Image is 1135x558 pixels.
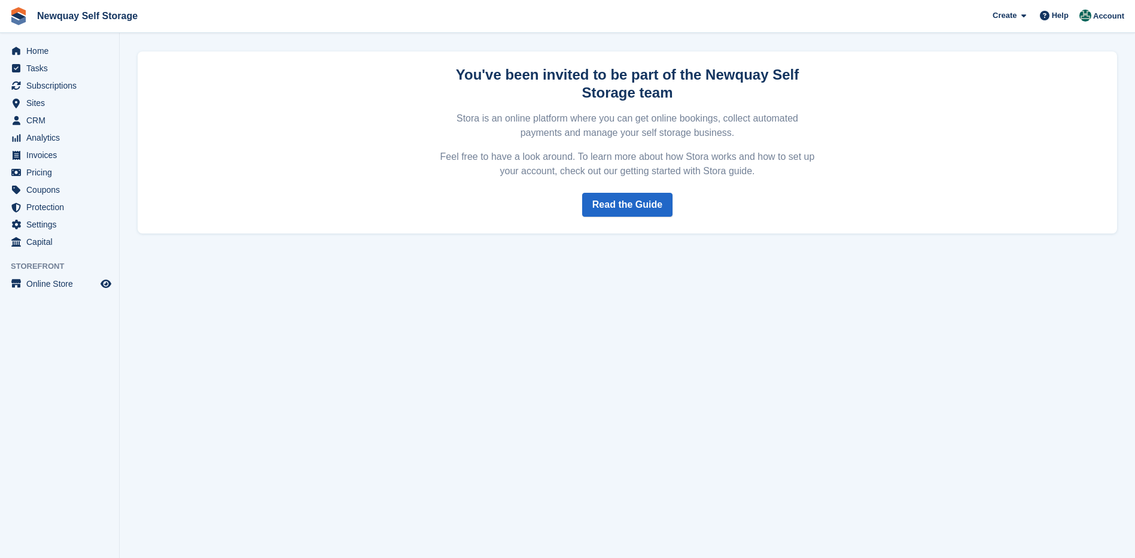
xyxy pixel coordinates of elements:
a: menu [6,199,113,216]
span: Settings [26,216,98,233]
a: menu [6,129,113,146]
span: Home [26,43,98,59]
a: Read the Guide [582,193,673,217]
a: menu [6,95,113,111]
span: Online Store [26,275,98,292]
span: Sites [26,95,98,111]
span: Analytics [26,129,98,146]
a: menu [6,112,113,129]
strong: You've been invited to be part of the Newquay Self Storage team [456,66,799,101]
a: menu [6,181,113,198]
span: Invoices [26,147,98,163]
span: Tasks [26,60,98,77]
span: Storefront [11,260,119,272]
a: menu [6,77,113,94]
a: menu [6,164,113,181]
span: Create [993,10,1017,22]
a: menu [6,275,113,292]
img: JON [1079,10,1091,22]
a: menu [6,60,113,77]
span: CRM [26,112,98,129]
span: Coupons [26,181,98,198]
span: Capital [26,233,98,250]
a: Newquay Self Storage [32,6,142,26]
a: menu [6,216,113,233]
a: menu [6,43,113,59]
span: Account [1093,10,1124,22]
p: Stora is an online platform where you can get online bookings, collect automated payments and man... [439,111,817,140]
span: Help [1052,10,1069,22]
img: stora-icon-8386f47178a22dfd0bd8f6a31ec36ba5ce8667c1dd55bd0f319d3a0aa187defe.svg [10,7,28,25]
a: menu [6,233,113,250]
a: Preview store [99,277,113,291]
p: Feel free to have a look around. To learn more about how Stora works and how to set up your accou... [439,150,817,178]
span: Pricing [26,164,98,181]
span: Protection [26,199,98,216]
a: menu [6,147,113,163]
span: Subscriptions [26,77,98,94]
